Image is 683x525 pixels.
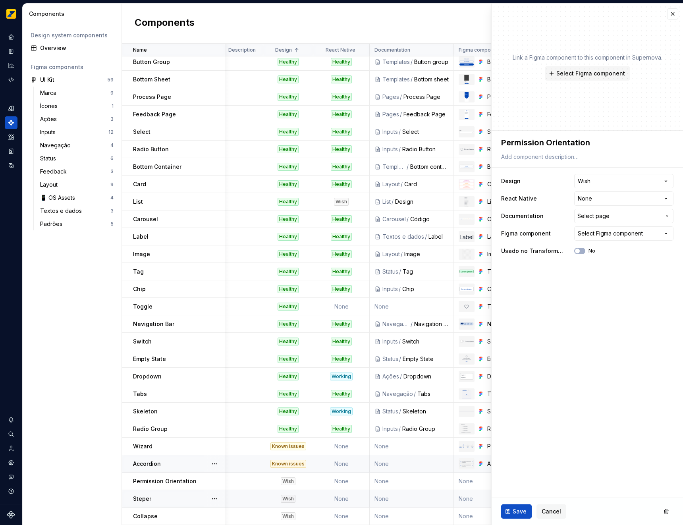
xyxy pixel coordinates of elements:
[382,390,413,398] div: Navegação
[112,103,114,109] div: 1
[462,302,471,311] img: Toggle
[501,247,565,255] label: Usado no Transforma KMV
[278,373,299,380] div: Healthy
[37,113,117,125] a: Ações3
[5,116,17,129] div: Components
[5,456,17,469] div: Settings
[398,145,402,153] div: /
[110,195,114,201] div: 4
[398,425,402,433] div: /
[110,221,114,227] div: 5
[542,508,561,515] span: Cancel
[459,444,474,448] img: Progress Indicator
[133,145,169,153] p: Radio Button
[27,42,117,54] a: Overview
[133,215,158,223] p: Carousel
[5,59,17,72] div: Analytics
[133,495,151,503] p: Steper
[403,373,449,380] div: Dropdown
[459,164,474,169] img: Bottom Container
[5,31,17,43] div: Home
[501,177,521,185] label: Design
[281,477,295,485] div: Wish
[400,250,404,258] div: /
[414,75,449,83] div: Bottom sheet
[382,180,400,188] div: Layout
[428,233,449,241] div: Label
[487,75,533,83] div: Bottom Sheet
[331,110,352,118] div: Healthy
[331,233,352,241] div: Healthy
[5,145,17,158] a: Storybook stories
[459,373,474,380] img: Dropdown
[578,230,643,237] div: Select Figma component
[31,63,114,71] div: Figma components
[459,287,474,291] img: Chip
[465,110,469,119] img: Feedback Page
[133,303,152,311] p: Toggle
[40,89,60,97] div: Marca
[402,145,449,153] div: Radio Button
[370,490,454,508] td: None
[133,198,143,206] p: List
[331,180,352,188] div: Healthy
[487,215,533,223] div: Carousel
[410,163,449,171] div: Bottom container
[278,163,299,171] div: Healthy
[133,407,158,415] p: Skeleton
[278,390,299,398] div: Healthy
[410,58,414,66] div: /
[459,218,474,220] img: Carousel
[133,373,162,380] p: Dropdown
[487,442,533,450] div: Progress Indicator
[459,147,474,151] img: Radio Buttton
[278,180,299,188] div: Healthy
[133,180,146,188] p: Card
[40,194,78,202] div: 📱 OS Assets
[313,298,370,315] td: None
[5,73,17,86] a: Code automation
[382,215,406,223] div: Carousel
[331,163,352,171] div: Healthy
[133,425,168,433] p: Radio Group
[382,93,399,101] div: Pages
[5,428,17,440] button: Search ⌘K
[40,141,74,149] div: Navegação
[382,233,424,241] div: Textos e dados
[278,110,299,118] div: Healthy
[37,165,117,178] a: Feedback3
[278,75,299,83] div: Healthy
[402,285,449,293] div: Chip
[399,110,403,118] div: /
[313,473,370,490] td: None
[5,471,17,483] button: Contact support
[110,155,114,162] div: 6
[7,511,15,519] svg: Supernova Logo
[410,215,449,223] div: Código
[5,131,17,143] div: Assets
[487,338,533,345] div: Switch
[459,180,474,188] img: Card
[5,45,17,58] a: Documentation
[487,373,533,380] div: Dropdown
[133,390,147,398] p: Tabs
[37,100,117,112] a: Ícones1
[37,205,117,217] a: Textos e dados3
[40,220,66,228] div: Padrões
[133,285,146,293] p: Chip
[6,9,16,19] img: e8093afa-4b23-4413-bf51-00cde92dbd3f.png
[501,504,532,519] button: Save
[37,178,117,191] a: Layout9
[382,198,391,206] div: List
[270,442,306,450] div: Known issues
[278,128,299,136] div: Healthy
[110,116,114,122] div: 3
[501,212,544,220] label: Documentation
[331,355,352,363] div: Healthy
[133,320,174,328] p: Navigation Bar
[313,508,370,525] td: None
[370,438,454,455] td: None
[382,373,399,380] div: Ações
